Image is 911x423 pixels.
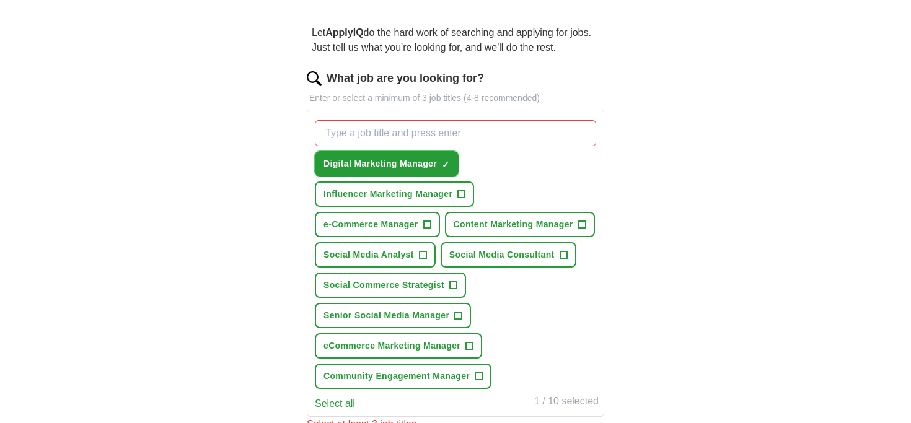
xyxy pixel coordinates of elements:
[327,70,484,87] label: What job are you looking for?
[315,151,459,177] button: Digital Marketing Manager✓
[315,120,596,146] input: Type a job title and press enter
[315,333,482,359] button: eCommerce Marketing Manager
[307,71,322,86] img: search.png
[454,218,573,231] span: Content Marketing Manager
[323,370,470,383] span: Community Engagement Manager
[307,20,604,60] p: Let do the hard work of searching and applying for jobs. Just tell us what you're looking for, an...
[323,248,414,261] span: Social Media Analyst
[325,27,363,38] strong: ApplyIQ
[315,212,440,237] button: e-Commerce Manager
[445,212,595,237] button: Content Marketing Manager
[449,248,555,261] span: Social Media Consultant
[323,279,444,292] span: Social Commerce Strategist
[315,273,466,298] button: Social Commerce Strategist
[315,396,355,411] button: Select all
[442,160,449,170] span: ✓
[323,218,418,231] span: e-Commerce Manager
[323,309,449,322] span: Senior Social Media Manager
[315,364,491,389] button: Community Engagement Manager
[315,181,474,207] button: Influencer Marketing Manager
[323,339,460,352] span: eCommerce Marketing Manager
[534,394,599,411] div: 1 / 10 selected
[323,188,452,201] span: Influencer Marketing Manager
[315,303,471,328] button: Senior Social Media Manager
[441,242,576,268] button: Social Media Consultant
[315,242,436,268] button: Social Media Analyst
[323,157,437,170] span: Digital Marketing Manager
[307,92,604,105] p: Enter or select a minimum of 3 job titles (4-8 recommended)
